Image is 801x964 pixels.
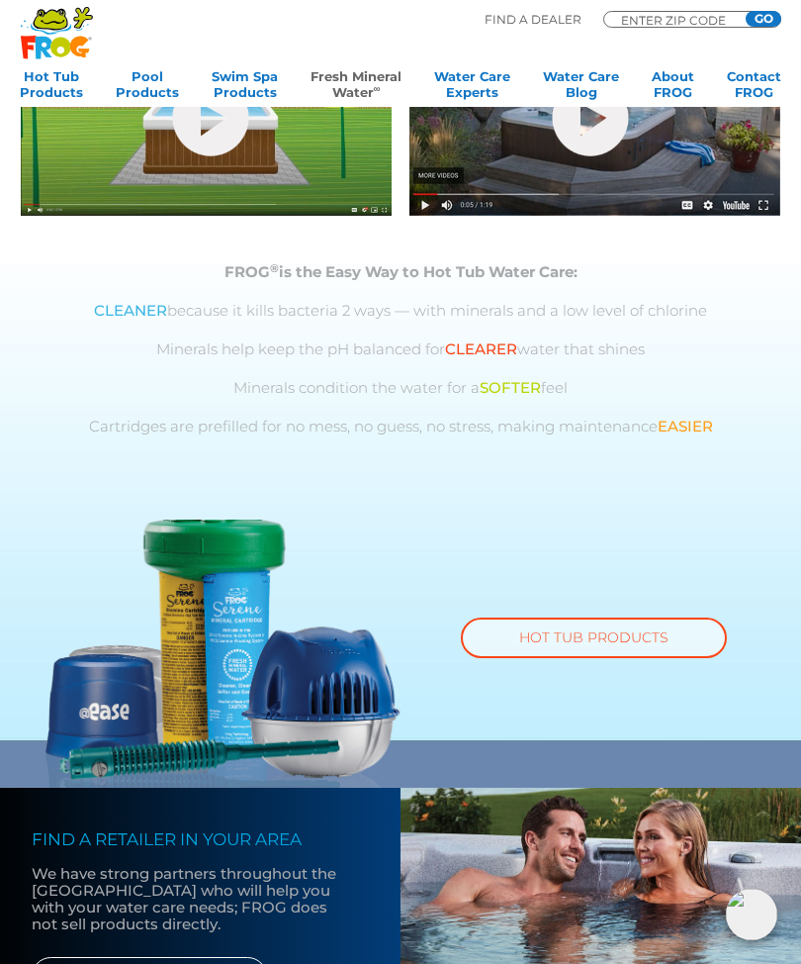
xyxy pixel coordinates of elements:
[224,262,578,281] strong: FROG is the Easy Way to Hot Tub Water Care:
[270,261,279,275] sup: ®
[726,889,777,940] img: openIcon
[45,302,756,319] p: because it kills bacteria 2 ways — with minerals and a low level of chlorine
[45,520,400,788] img: fmw-hot-tub-product-v2
[445,339,517,358] span: CLEARER
[32,829,337,849] h4: FIND A RETAILER IN YOUR AREA
[45,379,756,396] p: Minerals condition the water for a feel
[543,68,619,108] a: Water CareBlog
[212,68,278,108] a: Swim SpaProducts
[746,11,781,27] input: GO
[94,301,167,320] span: CLEANER
[727,68,781,108] a: ContactFROG
[311,68,401,108] a: Fresh MineralWater∞
[20,68,83,108] a: Hot TubProducts
[461,618,727,658] a: HOT TUB PRODUCTS
[45,340,756,357] p: Minerals help keep the pH balanced for water that shines
[652,68,694,108] a: AboutFROG
[116,68,179,108] a: PoolProducts
[480,378,541,397] span: SOFTER
[658,417,713,435] span: EASIER
[374,83,381,94] sup: ∞
[485,11,581,29] p: Find A Dealer
[45,418,756,434] p: Cartridges are prefilled for no mess, no guess, no stress, making maintenance
[434,68,510,108] a: Water CareExperts
[32,865,337,932] p: We have strong partners throughout the [GEOGRAPHIC_DATA] who will help you with your water care n...
[619,15,738,25] input: Zip Code Form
